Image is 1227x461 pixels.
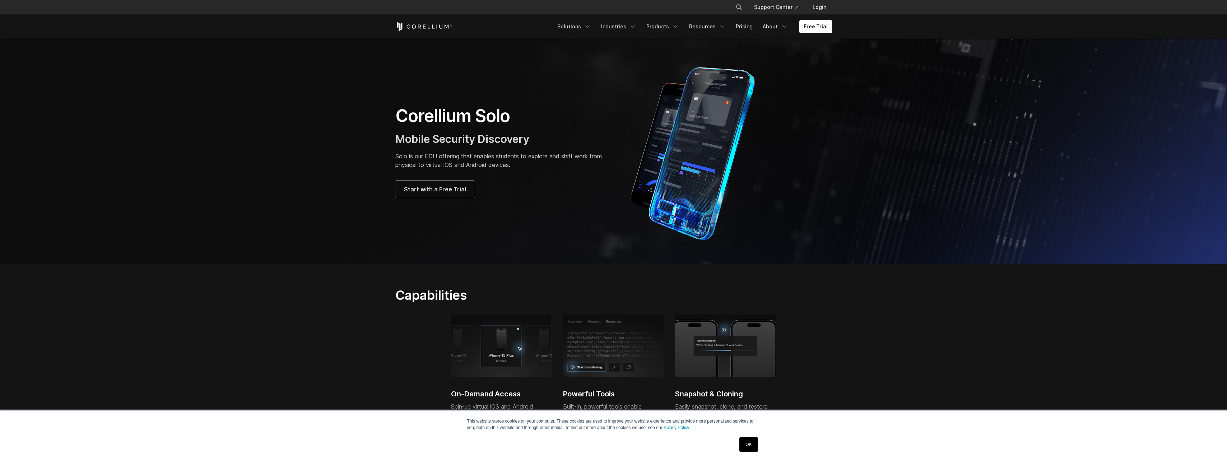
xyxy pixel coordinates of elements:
[675,388,776,399] h2: Snapshot & Cloning
[451,315,552,377] img: iPhone 17 Plus; 6 cores
[553,20,832,33] div: Navigation Menu
[739,437,758,452] a: OK
[395,287,682,303] h2: Capabilities
[731,20,757,33] a: Pricing
[553,20,595,33] a: Solutions
[663,425,690,430] a: Privacy Policy.
[395,132,529,145] span: Mobile Security Discovery
[395,152,606,169] p: Solo is our EDU offering that enables students to explore and shift work from physical to virtual...
[675,315,776,377] img: Process of taking snapshot and creating a backup of the iPhone virtual device.
[597,20,641,33] a: Industries
[685,20,730,33] a: Resources
[395,22,452,31] a: Corellium Home
[799,20,832,33] a: Free Trial
[467,418,760,431] p: This website stores cookies on your computer. These cookies are used to improve your website expe...
[404,185,466,194] span: Start with a Free Trial
[563,388,664,399] h2: Powerful Tools
[748,1,804,14] a: Support Center
[563,315,664,377] img: Powerful Tools enabling unmatched device access, visibility, and control
[395,181,475,198] a: Start with a Free Trial
[395,105,606,127] h1: Corellium Solo
[675,402,776,454] p: Easily snapshot, clone, and restore virtual devices. Pause and resume firmware and app operations...
[451,388,552,399] h2: On-Demand Access
[807,1,832,14] a: Login
[621,62,775,241] img: Corellium Solo for mobile app security solutions
[642,20,683,33] a: Products
[758,20,792,33] a: About
[727,1,832,14] div: Navigation Menu
[733,1,745,14] button: Search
